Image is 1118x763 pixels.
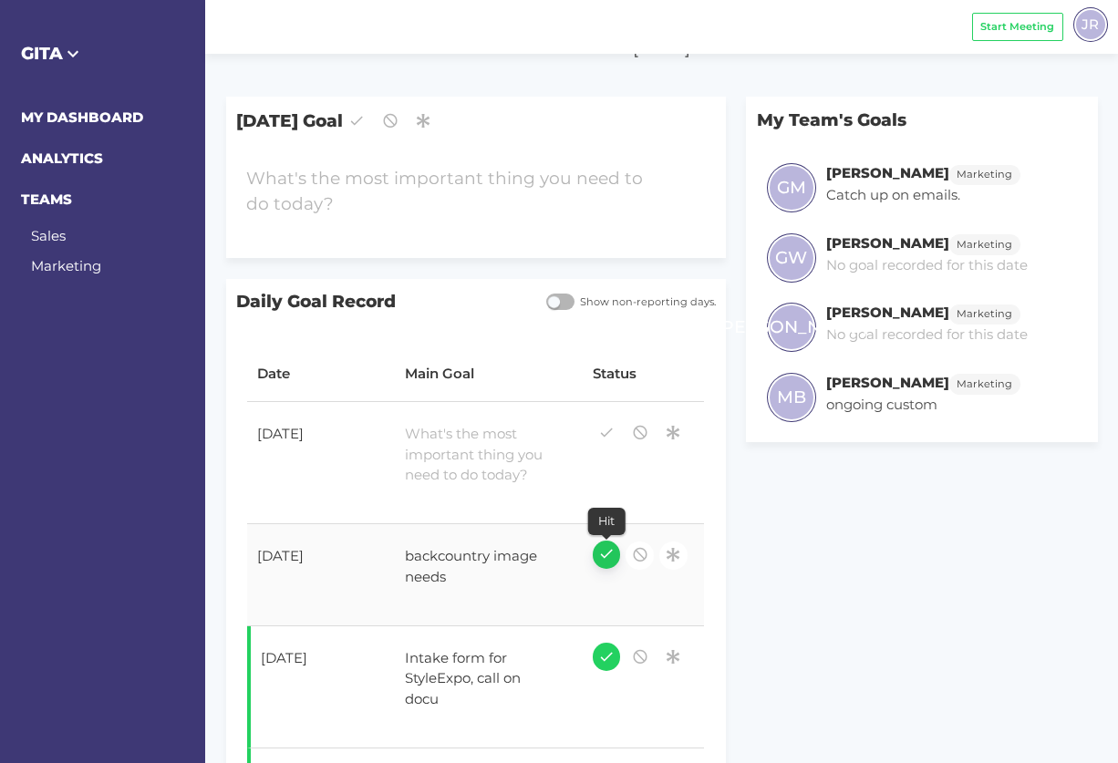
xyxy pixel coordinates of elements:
div: JR [1073,7,1108,42]
span: Daily Goal Record [226,279,536,325]
div: Status [593,364,695,385]
span: GM [777,175,806,201]
div: Main Goal [405,364,572,385]
span: Marketing [957,376,1012,392]
a: Marketing [949,374,1020,391]
span: JR [1082,14,1099,35]
td: [DATE] [247,524,395,626]
div: backcountry image needs [395,536,562,598]
h5: GITA [21,41,185,67]
div: Date [257,364,385,385]
p: Catch up on emails. [826,185,1020,206]
span: MB [777,385,806,410]
button: Start Meeting [972,13,1063,41]
td: [DATE] [247,626,395,748]
p: No goal recorded for this date [826,325,1028,345]
p: My Team's Goals [746,97,1097,143]
a: Marketing [949,234,1020,252]
h6: [PERSON_NAME] [826,374,949,391]
a: Sales [31,227,66,244]
a: Marketing [31,257,101,274]
span: GW [775,245,807,271]
h6: [PERSON_NAME] [826,304,949,321]
p: ongoing custom [826,395,1020,416]
a: Marketing [949,164,1020,181]
a: Marketing [949,304,1020,321]
span: [PERSON_NAME] [716,314,867,340]
a: MY DASHBOARD [21,108,143,126]
h6: [PERSON_NAME] [826,164,949,181]
span: [DATE] Goal [226,97,726,145]
div: Intake form for StyleExpo, call on docu [395,638,562,720]
span: Marketing [957,306,1012,322]
h6: [PERSON_NAME] [826,234,949,252]
span: Marketing [957,237,1012,253]
span: [DATE] [633,37,690,58]
td: [DATE] [247,402,395,524]
p: No goal recorded for this date [826,255,1028,276]
span: Start Meeting [980,19,1054,35]
span: Show non-reporting days. [575,294,716,310]
a: ANALYTICS [21,150,103,167]
h6: TEAMS [21,190,185,211]
span: Marketing [957,167,1012,182]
